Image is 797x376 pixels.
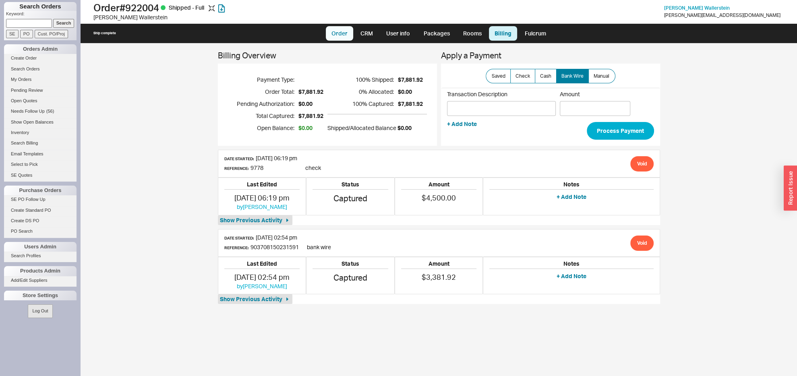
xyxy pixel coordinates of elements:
h5: Payment Type: [228,74,294,86]
p: Keyword: [6,11,77,19]
span: $0.00 [298,100,313,108]
button: Void [630,236,654,251]
span: 903708150231591 [250,244,299,250]
span: check [305,164,321,171]
span: Show Previous Activity [220,216,282,224]
span: Manual [594,73,609,79]
a: Show Open Balances [4,118,77,126]
h6: Date Started: [224,236,254,240]
span: [DATE] 02:54 pm [256,234,297,241]
div: Purchase Orders [4,186,77,195]
button: Void [630,156,654,171]
a: Open Quotes [4,97,77,105]
span: Saved [492,73,505,79]
a: Order [326,26,353,41]
button: Log Out [28,304,52,318]
div: Orders Admin [4,44,77,54]
h5: Status [313,182,388,190]
input: SE [6,30,19,38]
div: Store Settings [4,291,77,300]
a: SE Quotes [4,171,77,180]
div: [DATE] 06:19 pm [224,193,300,203]
span: [DATE] 06:19 pm [256,155,297,161]
a: Search Orders [4,65,77,73]
input: Cust. PO/Proj [35,30,68,38]
a: CRM [355,26,379,41]
a: My Orders [4,75,77,84]
div: by [PERSON_NAME] [224,203,300,211]
span: Void [637,159,647,169]
span: Process Payment [597,126,644,136]
h5: Last Edited [224,182,300,190]
a: Needs Follow Up(56) [4,107,77,116]
h5: Notes [489,182,653,190]
button: Process Payment [587,122,654,140]
a: Create Order [4,54,77,62]
span: Shipped - Full [169,4,205,11]
h5: Total Captured: [228,110,294,122]
button: + Add Note [447,120,477,128]
a: Packages [418,26,455,41]
a: PO Search [4,227,77,236]
a: Billing [489,26,517,41]
span: Void [637,238,647,248]
h5: Open Balance: [228,122,294,134]
h5: 100 % Shipped: [327,74,394,86]
a: Select to Pick [4,160,77,169]
input: PO [20,30,33,38]
input: Amount [560,101,630,116]
h6: Reference: [224,166,248,170]
div: Captured [313,193,388,204]
a: Pending Review [4,86,77,95]
h5: Status [313,261,388,269]
a: [PERSON_NAME] Wallerstein [664,5,730,11]
a: Add/Edit Suppliers [4,276,77,285]
a: SE PO Follow Up [4,195,77,204]
input: Search [53,19,75,27]
h6: Reference: [224,246,248,250]
span: $7,881.92 [298,112,323,120]
h5: Pending Authorization: [228,98,294,110]
span: Check [515,73,530,79]
h6: Date Started: [224,157,254,161]
span: $7,881.92 [398,76,423,84]
span: Show Previous Activity [220,295,282,303]
button: Show Previous Activity [218,294,292,304]
span: 9778 [250,164,263,171]
div: Captured [313,272,388,283]
input: Transaction Description [447,101,556,116]
span: Bank Wire [561,73,584,79]
button: + Add Note [557,193,586,201]
div: [PERSON_NAME] Wallerstein [93,13,401,21]
div: [DATE] 02:54 pm [224,272,300,282]
h5: 100 % Captured: [327,98,394,110]
a: Create DS PO [4,217,77,225]
span: $3,381.92 [422,273,456,281]
div: Products Admin [4,266,77,276]
div: [PERSON_NAME][EMAIL_ADDRESS][DOMAIN_NAME] [664,12,780,18]
a: Search Profiles [4,252,77,260]
a: Rooms [457,26,487,41]
span: Amount [560,91,630,98]
a: Fulcrum [519,26,552,41]
a: Search Billing [4,139,77,147]
h5: Amount [401,261,477,269]
a: Create Standard PO [4,206,77,215]
a: User info [380,26,416,41]
h1: Search Orders [4,2,77,11]
span: ( 56 ) [46,109,54,114]
span: $0.00 [397,124,412,131]
div: by [PERSON_NAME] [224,282,300,290]
span: Cash [540,73,551,79]
h5: Last Edited [224,261,300,269]
a: Email Templates [4,150,77,158]
span: $7,881.92 [298,88,323,96]
span: $7,881.92 [398,100,423,108]
span: Pending Review [11,88,43,93]
span: $0.00 [298,124,313,132]
h1: Order # 922004 [93,2,401,13]
span: Needs Follow Up [11,109,45,114]
a: Inventory [4,128,77,137]
h5: Notes [489,261,653,269]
